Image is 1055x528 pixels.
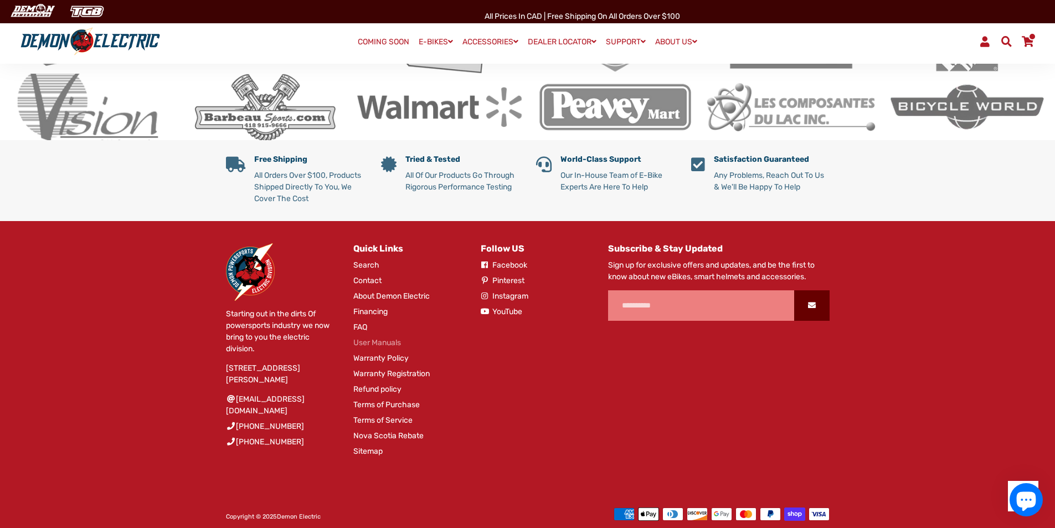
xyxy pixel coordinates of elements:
[226,393,337,417] a: [EMAIL_ADDRESS][DOMAIN_NAME]
[353,275,382,286] a: Contact
[1006,483,1046,519] inbox-online-store-chat: Shopify online store chat
[226,436,304,448] a: [PHONE_NUMBER]
[481,306,522,317] a: YouTube
[226,308,337,355] p: Starting out in the dirts Of powersports industry we now bring to you the electric division.
[714,170,830,193] p: Any Problems, Reach Out To Us & We'll Be Happy To Help
[353,243,464,254] h4: Quick Links
[354,34,413,50] a: COMING SOON
[415,34,457,50] a: E-BIKES
[651,34,701,50] a: ABOUT US
[714,155,830,165] h5: Satisfaction Guaranteed
[353,368,430,380] a: Warranty Registration
[226,421,304,432] a: [PHONE_NUMBER]
[481,259,527,271] a: Facebook
[353,383,402,395] a: Refund policy
[353,259,379,271] a: Search
[254,170,364,204] p: All Orders Over $100, Products Shipped Directly To You, We Cover The Cost
[64,2,110,20] img: TGB Canada
[353,306,388,317] a: Financing
[608,259,830,283] p: Sign up for exclusive offers and updates, and be the first to know about new eBikes, smart helmet...
[353,430,424,442] a: Nova Scotia Rebate
[353,321,367,333] a: FAQ
[602,34,650,50] a: SUPPORT
[226,243,275,301] img: Demon Electric
[6,2,59,20] img: Demon Electric
[459,34,522,50] a: ACCESSORIES
[481,290,528,302] a: Instagram
[481,275,524,286] a: Pinterest
[485,12,680,21] span: All Prices in CAD | Free shipping on all orders over $100
[353,290,430,302] a: About Demon Electric
[405,155,519,165] h5: Tried & Tested
[17,27,164,56] img: Demon Electric logo
[405,170,519,193] p: All Of Our Products Go Through Rigorous Performance Testing
[226,513,321,520] span: Copyright © 2025
[254,155,364,165] h5: Free Shipping
[481,243,591,254] h4: Follow US
[560,155,675,165] h5: World-Class Support
[560,170,675,193] p: Our In-House Team of E-Bike Experts Are Here To Help
[226,362,337,386] p: [STREET_ADDRESS][PERSON_NAME]
[353,337,401,348] a: User Manuals
[524,34,600,50] a: DEALER LOCATOR
[353,399,420,411] a: Terms of Purchase
[608,243,830,254] h4: Subscribe & Stay Updated
[277,513,321,520] a: Demon Electric
[353,445,383,457] a: Sitemap
[353,352,409,364] a: Warranty Policy
[353,414,413,426] a: Terms of Service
